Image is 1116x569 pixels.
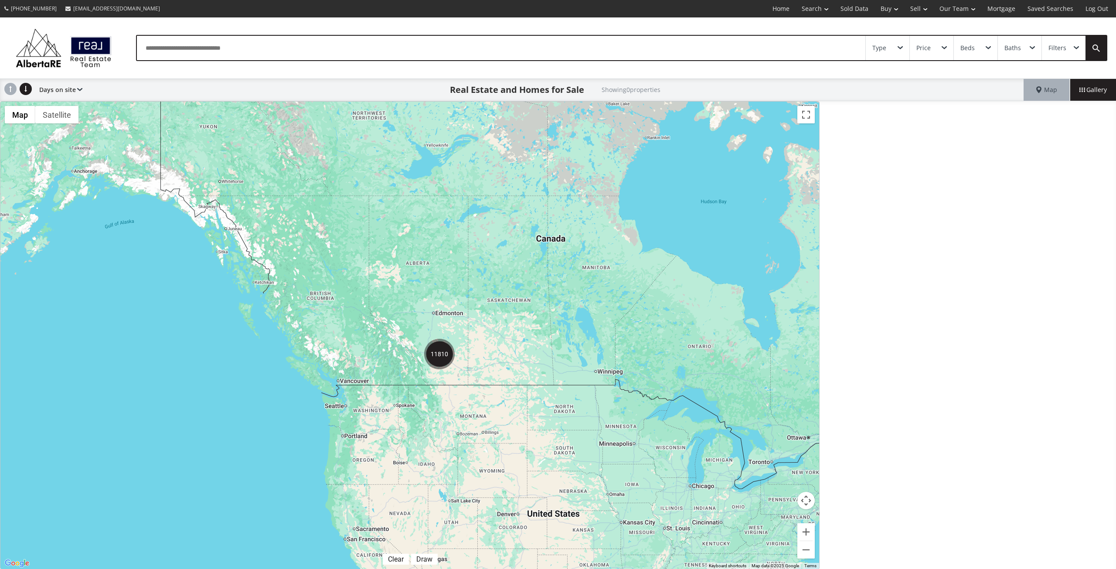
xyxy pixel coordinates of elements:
div: Beds [960,45,975,51]
img: Google [3,558,31,569]
h1: Real Estate and Homes for Sale [450,84,584,96]
button: Show street map [5,106,35,123]
a: Open this area in Google Maps (opens a new window) [3,558,31,569]
button: Toggle fullscreen view [797,106,815,123]
div: Price [916,45,931,51]
div: Filters [1048,45,1066,51]
div: Map [1024,79,1070,101]
span: [PHONE_NUMBER] [11,5,57,12]
button: Zoom in [797,523,815,541]
div: Gallery [1070,79,1116,101]
div: 11810 [424,339,455,369]
button: Zoom out [797,541,815,559]
div: Clear [386,555,406,563]
img: Logo [11,26,116,70]
button: Show satellite imagery [35,106,78,123]
button: Map camera controls [797,492,815,509]
div: Baths [1004,45,1021,51]
span: Gallery [1079,85,1107,94]
span: [EMAIL_ADDRESS][DOMAIN_NAME] [73,5,160,12]
div: Days on site [35,79,82,101]
button: Keyboard shortcuts [709,563,746,569]
h2: Showing 0 properties [602,86,660,93]
a: [EMAIL_ADDRESS][DOMAIN_NAME] [61,0,164,17]
div: Draw [414,555,435,563]
div: Type [872,45,886,51]
div: Click to clear. [383,555,409,563]
div: Click to draw. [411,555,438,563]
a: Terms [804,563,817,568]
span: Map [1036,85,1057,94]
span: Map data ©2025 Google [752,563,799,568]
